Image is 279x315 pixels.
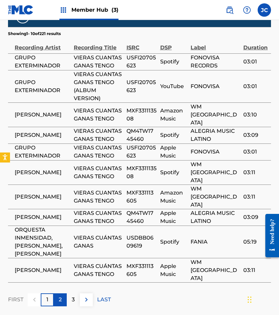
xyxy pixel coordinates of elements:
[243,58,268,66] span: 03:01
[72,296,75,304] p: 3
[82,296,90,304] img: right
[15,131,70,139] span: [PERSON_NAME]
[74,209,123,225] span: VIERAS CUANTAS GANAS TENGO
[160,238,188,246] span: Spotify
[46,296,48,304] p: 1
[160,209,188,225] span: Apple Music
[160,58,188,66] span: Spotify
[59,6,67,14] img: Top Rightsholders
[243,6,251,14] img: help
[74,54,123,70] span: VIERAS CUANTAS GANAS TENGO
[126,54,157,70] span: USFI20705623
[74,37,123,52] div: Recording Title
[15,266,70,274] span: [PERSON_NAME]
[160,262,188,278] span: Apple Music
[191,238,240,246] span: FANIA
[126,127,157,143] span: QM4TW1745460
[160,189,188,205] span: Amazon Music
[74,144,123,160] span: VIERAS CUANTAS GANAS TENGO
[226,6,234,14] img: search
[126,189,157,205] span: MXF331113605
[15,78,70,94] span: GRUPO EXTERMINADOR
[15,144,70,160] span: GRUPO EXTERMINADOR
[74,234,123,250] span: VIERAS CUÁNTAS GANAS
[260,209,279,263] iframe: Resource Center
[74,70,123,102] span: VIERAS CUANTAS GANAS TENGO (ALBUM VERSION)
[191,54,240,70] span: FONOVISA RECORDS
[126,234,157,250] span: USDBB0609619
[160,144,188,160] span: Apple Music
[160,107,188,123] span: Amazon Music
[74,165,123,181] span: VIERAS CUANTAS GANAS TENGO
[74,262,123,278] span: VIERAS CUÁNTAS GANAS TENGO
[74,189,123,205] span: VIERAS CUANTAS GANAS TENGO
[15,169,70,177] span: [PERSON_NAME]
[223,3,236,17] a: Public Search
[191,258,240,282] span: WM [GEOGRAPHIC_DATA]
[243,213,268,221] span: 03:09
[191,127,240,143] span: ALEGRIA MUSIC LATINO
[243,169,268,177] span: 03:11
[191,161,240,185] span: WM [GEOGRAPHIC_DATA]
[258,3,271,17] div: User Menu
[191,185,240,209] span: WM [GEOGRAPHIC_DATA]
[246,283,279,315] iframe: Chat Widget
[243,266,268,274] span: 03:11
[246,283,279,315] div: Widget de chat
[126,144,157,160] span: USFI20705623
[74,127,123,143] span: VIERAS CUANTAS GANAS TENGO
[243,131,268,139] span: 03:09
[15,193,70,201] span: [PERSON_NAME]
[160,169,188,177] span: Spotify
[248,290,252,310] div: Arrastrar
[97,296,111,304] p: LAST
[59,296,62,304] p: 2
[191,103,240,127] span: WM [GEOGRAPHIC_DATA]
[8,31,61,37] p: Showing 1 - 10 of 221 results
[160,82,188,90] span: YouTube
[191,37,240,52] div: Label
[191,209,240,225] span: ALEGRIA MUSIC LATINO
[191,148,240,156] span: FONOVISA
[243,238,268,246] span: 05:19
[15,37,70,52] div: Recording Artist
[126,209,157,225] span: QM4TW1745460
[71,6,118,14] span: Member Hub
[160,131,188,139] span: Spotify
[15,226,70,258] span: ORQUESTA INMENSIDAD, [PERSON_NAME], [PERSON_NAME]
[8,5,34,15] img: MLC Logo
[160,37,188,52] div: DSP
[243,111,268,119] span: 03:10
[15,213,70,221] span: [PERSON_NAME]
[243,82,268,90] span: 03:01
[15,111,70,119] span: [PERSON_NAME]
[74,107,123,123] span: VIERAS CUANTAS GANAS TENGO
[126,262,157,278] span: MXF331113605
[15,54,70,70] span: GRUPO EXTERMINADOR
[126,165,157,181] span: MXF331113508
[243,148,268,156] span: 03:01
[240,3,254,17] div: Help
[243,37,268,52] div: Duration
[126,37,157,52] div: ISRC
[111,7,118,13] span: (3)
[126,107,157,123] span: MXF331113508
[8,296,23,304] p: FIRST
[243,193,268,201] span: 03:11
[191,82,240,90] span: FONOVISA
[126,78,157,94] span: USFI20705623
